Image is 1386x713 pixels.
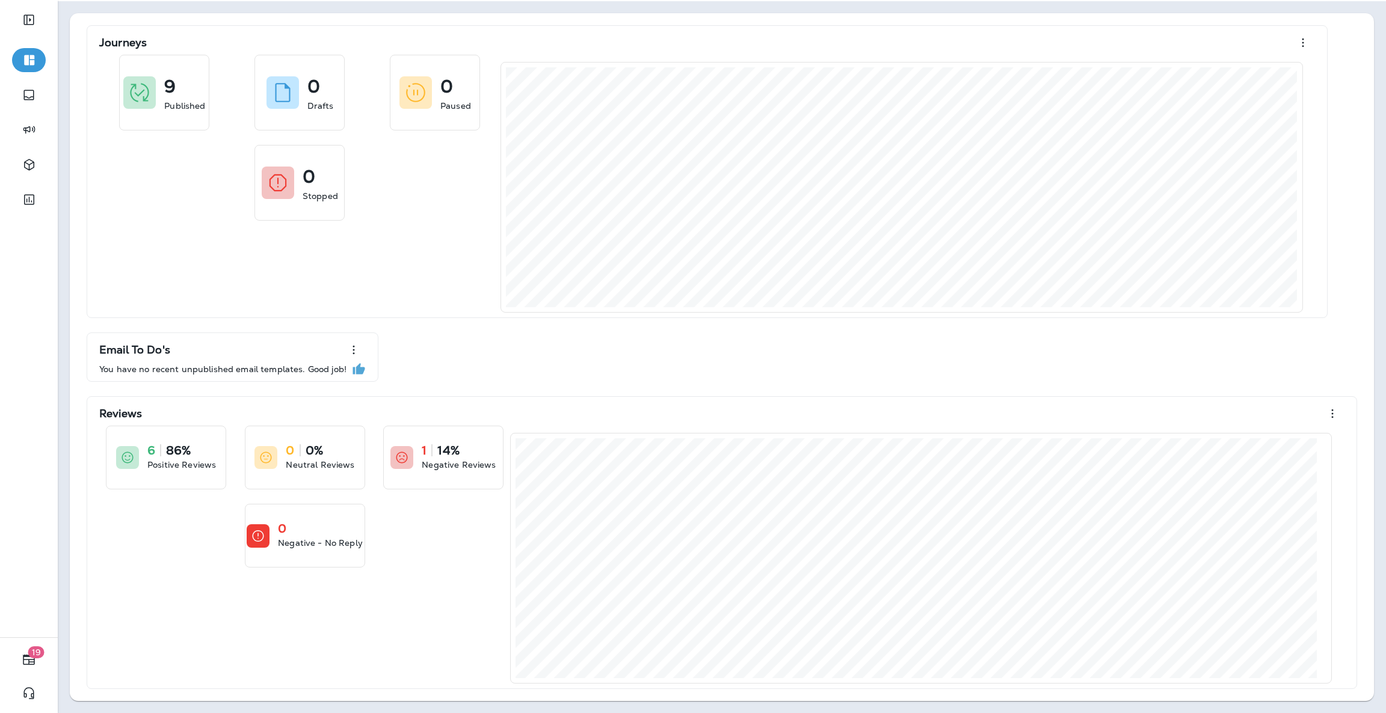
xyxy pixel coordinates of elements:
[437,444,459,456] p: 14%
[303,190,338,202] p: Stopped
[278,537,363,549] p: Negative - No Reply
[306,444,323,456] p: 0%
[12,8,46,32] button: Expand Sidebar
[307,81,320,93] p: 0
[440,100,471,112] p: Paused
[99,344,170,356] p: Email To Do's
[164,100,205,112] p: Published
[286,459,354,471] p: Neutral Reviews
[147,459,216,471] p: Positive Reviews
[303,171,315,183] p: 0
[307,100,334,112] p: Drafts
[440,81,453,93] p: 0
[12,647,46,672] button: 19
[28,646,45,658] span: 19
[286,444,294,456] p: 0
[422,459,496,471] p: Negative Reviews
[164,81,176,93] p: 9
[166,444,191,456] p: 86%
[422,444,427,456] p: 1
[278,522,286,534] p: 0
[99,408,142,420] p: Reviews
[147,444,155,456] p: 6
[99,37,147,49] p: Journeys
[99,364,346,374] p: You have no recent unpublished email templates. Good job!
